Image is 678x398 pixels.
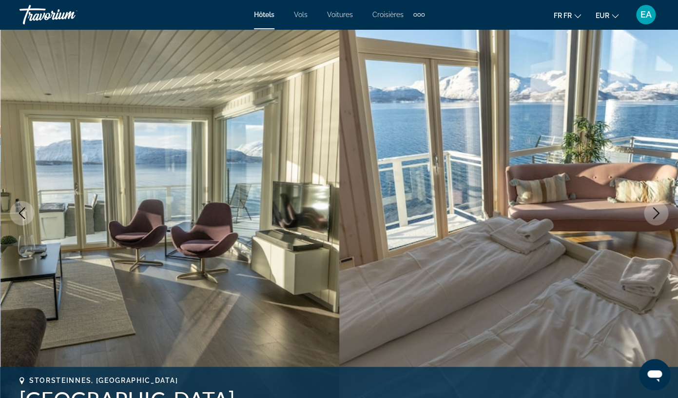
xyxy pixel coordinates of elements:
span: fr fr [554,12,572,20]
a: Vols [294,11,308,19]
button: Change language [554,8,581,22]
a: Hôtels [254,11,274,19]
a: Travorium [19,2,117,27]
iframe: Bouton de lancement de la fenêtre de messagerie [639,359,670,390]
button: Extra navigation items [413,7,425,22]
button: Previous image [10,201,34,225]
a: Voitures [327,11,353,19]
span: Storsteinnes, [GEOGRAPHIC_DATA] [29,377,178,384]
button: Next image [644,201,668,225]
span: EA [640,10,652,20]
button: User Menu [633,4,659,25]
button: Change currency [596,8,619,22]
a: Croisières [372,11,404,19]
span: EUR [596,12,609,20]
